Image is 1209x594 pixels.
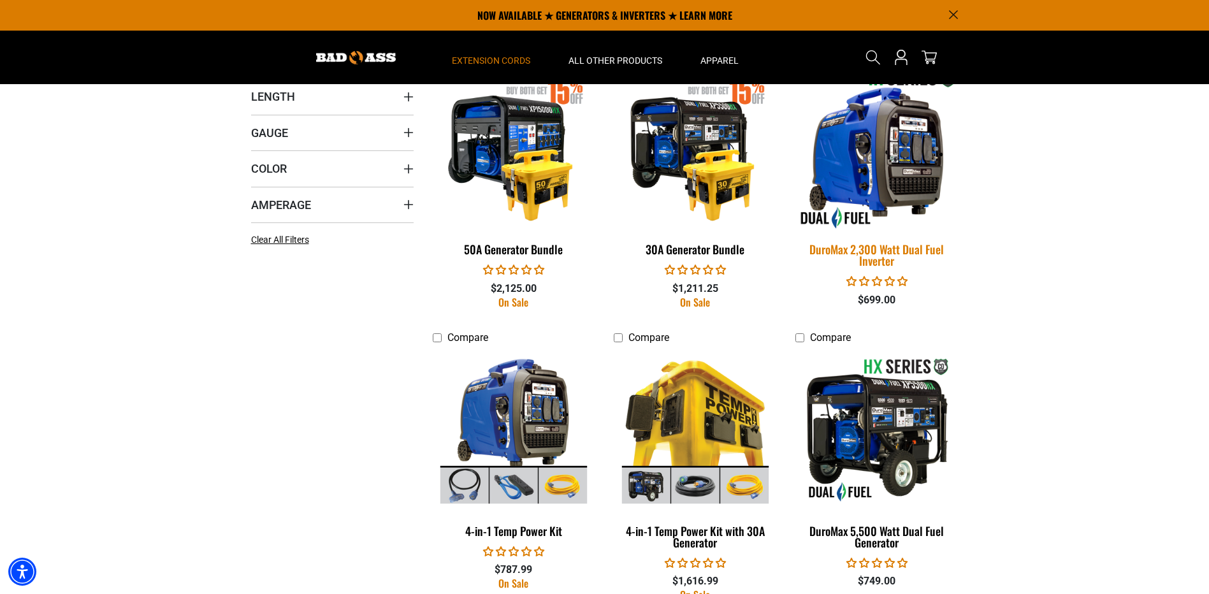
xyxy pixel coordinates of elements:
[614,351,776,556] a: 4-in-1 Temp Power Kit with 30A Generator 4-in-1 Temp Power Kit with 30A Generator
[614,281,776,296] div: $1,211.25
[568,55,662,66] span: All Other Products
[433,31,549,84] summary: Extension Cords
[251,78,414,114] summary: Length
[251,115,414,150] summary: Gauge
[846,275,908,287] span: 0.00 stars
[788,67,966,230] img: DuroMax 2,300 Watt Dual Fuel Inverter
[795,243,958,266] div: DuroMax 2,300 Watt Dual Fuel Inverter
[549,31,681,84] summary: All Other Products
[614,243,776,255] div: 30A Generator Bundle
[797,356,957,503] img: DuroMax 5,500 Watt Dual Fuel Generator
[251,198,311,212] span: Amperage
[433,578,595,588] div: On Sale
[863,47,883,68] summary: Search
[614,297,776,307] div: On Sale
[614,574,776,589] div: $1,616.99
[846,557,908,569] span: 0.00 stars
[433,75,594,222] img: 50A Generator Bundle
[665,264,726,276] span: 0.00 stars
[433,281,595,296] div: $2,125.00
[433,351,595,544] a: 4-in-1 Temp Power Kit 4-in-1 Temp Power Kit
[251,233,314,247] a: Clear All Filters
[251,126,288,140] span: Gauge
[795,293,958,308] div: $699.00
[795,351,958,556] a: DuroMax 5,500 Watt Dual Fuel Generator DuroMax 5,500 Watt Dual Fuel Generator
[433,562,595,577] div: $787.99
[615,356,776,503] img: 4-in-1 Temp Power Kit with 30A Generator
[251,161,287,176] span: Color
[8,558,36,586] div: Accessibility Menu
[251,235,309,245] span: Clear All Filters
[614,69,776,263] a: 30A Generator Bundle 30A Generator Bundle
[681,31,758,84] summary: Apparel
[251,187,414,222] summary: Amperage
[795,574,958,589] div: $749.00
[483,264,544,276] span: 0.00 stars
[433,69,595,263] a: 50A Generator Bundle 50A Generator Bundle
[251,89,295,104] span: Length
[700,55,739,66] span: Apparel
[433,243,595,255] div: 50A Generator Bundle
[795,69,958,274] a: DuroMax 2,300 Watt Dual Fuel Inverter DuroMax 2,300 Watt Dual Fuel Inverter
[891,31,911,84] a: Open this option
[483,546,544,558] span: 0.00 stars
[810,331,851,344] span: Compare
[628,331,669,344] span: Compare
[433,297,595,307] div: On Sale
[433,525,595,537] div: 4-in-1 Temp Power Kit
[919,50,939,65] a: cart
[452,55,530,66] span: Extension Cords
[614,525,776,548] div: 4-in-1 Temp Power Kit with 30A Generator
[615,75,776,222] img: 30A Generator Bundle
[665,557,726,569] span: 0.00 stars
[316,51,396,64] img: Bad Ass Extension Cords
[251,150,414,186] summary: Color
[433,356,594,503] img: 4-in-1 Temp Power Kit
[447,331,488,344] span: Compare
[795,525,958,548] div: DuroMax 5,500 Watt Dual Fuel Generator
